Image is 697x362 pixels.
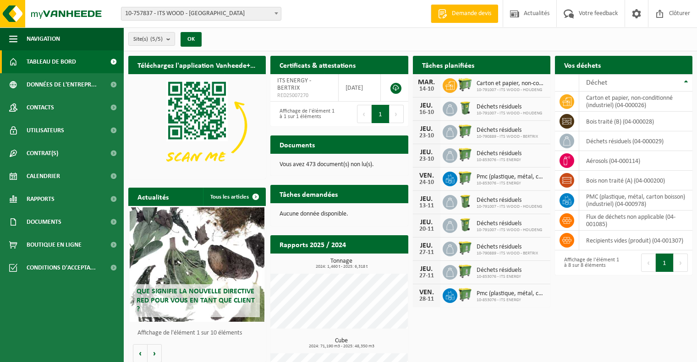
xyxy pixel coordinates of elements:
img: Download de VHEPlus App [128,74,266,177]
span: Que signifie la nouvelle directive RED pour vous en tant que client ? [137,288,255,313]
span: 2024: 1,460 t - 2025: 6,318 t [275,265,408,269]
button: Previous [357,105,372,123]
div: JEU. [417,195,436,203]
td: PMC (plastique, métal, carton boisson) (industriel) (04-000978) [579,190,692,211]
div: 27-11 [417,273,436,279]
button: OK [181,32,202,47]
img: WB-0660-HPE-GN-50 [457,77,473,92]
span: 10-853076 - ITS ENERGY [477,181,546,186]
span: Déchets résiduels [477,220,542,227]
a: Tous les articles [203,188,265,206]
div: Affichage de l'élément 1 à 1 sur 1 éléments [275,104,335,124]
button: 1 [372,105,390,123]
span: RED25007270 [277,92,331,99]
td: carton et papier, non-conditionné (industriel) (04-000026) [579,92,692,112]
td: [DATE] [339,74,381,102]
span: Déchets résiduels [477,197,542,204]
h2: Tâches demandées [270,185,347,203]
div: JEU. [417,102,436,109]
button: 1 [656,254,674,272]
h2: Documents [270,135,324,153]
span: Rapports [27,188,55,211]
span: Conditions d'accepta... [27,256,96,279]
span: 10-853076 - ITS ENERGY [477,274,521,280]
div: JEU. [417,125,436,133]
span: Utilisateurs [27,119,64,142]
span: Pmc (plastique, métal, carton boisson) (industriel) [477,173,546,181]
button: Previous [641,254,656,272]
div: 13-11 [417,203,436,209]
div: Affichage de l'élément 1 à 8 sur 8 éléments [560,253,619,273]
span: Déchets résiduels [477,243,538,251]
img: WB-0770-HPE-GN-50 [457,287,473,303]
td: bois traité (B) (04-000028) [579,112,692,131]
span: 10-791007 - ITS WOOD - HOUDENG [477,204,542,210]
span: Contrat(s) [27,142,58,165]
div: MAR. [417,79,436,86]
div: 23-10 [417,156,436,162]
span: ITS ENERGY - BERTRIX [277,77,311,92]
a: Que signifie la nouvelle directive RED pour vous en tant que client ? [130,207,264,322]
span: Carton et papier, non-conditionné (industriel) [477,80,546,87]
span: Déchet [586,79,607,86]
img: WB-0770-HPE-GN-50 [457,147,473,162]
span: 10-790889 - ITS WOOD - BERTRIX [477,134,538,140]
span: 10-791007 - ITS WOOD - HOUDENG [477,227,542,233]
span: 10-853076 - ITS ENERGY [477,157,521,163]
div: 28-11 [417,296,436,303]
img: WB-0240-HPE-GN-50 [457,194,473,209]
span: 10-791007 - ITS WOOD - HOUDENG [477,87,546,93]
span: 10-791007 - ITS WOOD - HOUDENG [477,111,542,116]
h2: Vos déchets [555,56,610,74]
div: 27-11 [417,249,436,256]
span: Déchets résiduels [477,103,542,111]
span: 10-853076 - ITS ENERGY [477,297,546,303]
img: WB-0770-HPE-GN-50 [457,124,473,139]
span: Déchets résiduels [477,267,521,274]
img: WB-0770-HPE-GN-50 [457,264,473,279]
span: Site(s) [133,32,163,46]
span: Demande devis [450,9,494,18]
a: Demande devis [431,5,498,23]
div: 16-10 [417,109,436,116]
td: flux de déchets non applicable (04-001085) [579,211,692,231]
img: WB-0240-HPE-GN-50 [457,217,473,232]
div: JEU. [417,219,436,226]
h2: Actualités [128,188,178,205]
div: 14-10 [417,86,436,92]
span: 2024: 71,190 m3 - 2025: 48,350 m3 [275,344,408,349]
span: Documents [27,211,61,233]
img: WB-0240-HPE-GN-50 [457,100,473,116]
a: Consulter les rapports [329,253,407,271]
button: Site(s)(5/5) [128,32,175,46]
td: bois non traité (A) (04-000200) [579,171,692,190]
span: Pmc (plastique, métal, carton boisson) (industriel) [477,290,546,297]
div: 23-10 [417,133,436,139]
p: Aucune donnée disponible. [280,211,399,217]
span: Contacts [27,96,54,119]
div: JEU. [417,149,436,156]
h2: Certificats & attestations [270,56,365,74]
p: Vous avez 473 document(s) non lu(s). [280,162,399,168]
h2: Tâches planifiées [413,56,483,74]
h2: Téléchargez l'application Vanheede+ maintenant! [128,56,266,74]
div: 24-10 [417,179,436,186]
img: WB-0770-HPE-GN-50 [457,240,473,256]
img: WB-0770-HPE-GN-50 [457,170,473,186]
span: Déchets résiduels [477,150,521,157]
div: VEN. [417,289,436,296]
div: JEU. [417,242,436,249]
button: Next [674,254,688,272]
div: JEU. [417,265,436,273]
div: 20-11 [417,226,436,232]
button: Next [390,105,404,123]
span: Calendrier [27,165,60,188]
span: Navigation [27,27,60,50]
span: Tableau de bord [27,50,76,73]
span: Boutique en ligne [27,233,82,256]
span: 10-757837 - ITS WOOD - JAMBES [121,7,281,20]
count: (5/5) [150,36,163,42]
td: déchets résiduels (04-000029) [579,131,692,151]
span: 10-790889 - ITS WOOD - BERTRIX [477,251,538,256]
span: Déchets résiduels [477,127,538,134]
